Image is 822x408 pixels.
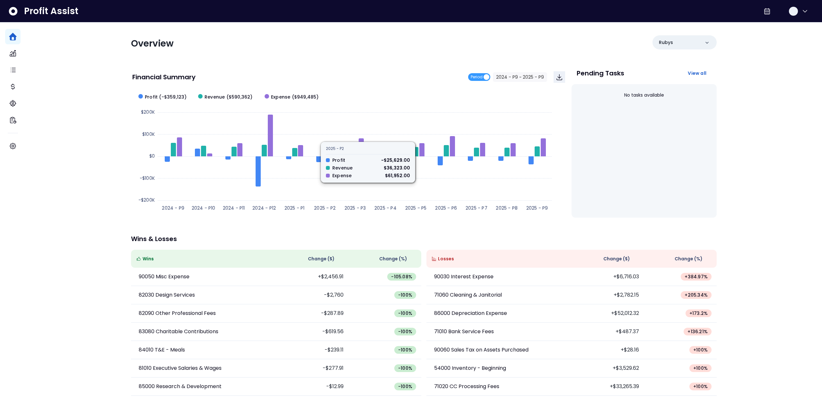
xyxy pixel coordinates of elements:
[398,328,412,335] span: -100 %
[149,153,155,159] text: $0
[139,383,222,390] p: 85000 Research & Development
[685,292,708,298] span: + 205.34 %
[131,37,174,50] span: Overview
[379,256,407,262] span: Change (%)
[405,205,427,211] text: 2025 - P5
[140,175,155,181] text: -$100K
[276,268,349,286] td: +$2,456.91
[572,286,644,304] td: +$2,782.15
[434,328,494,335] p: 71010 Bank Service Fees
[252,205,276,211] text: 2024 - P12
[139,364,222,372] p: 81010 Executive Salaries & Wages
[271,94,319,100] span: Expense ($949,485)
[572,304,644,323] td: +$52,012.32
[145,94,187,100] span: Profit (-$359,123)
[132,74,196,80] p: Financial Summary
[577,70,624,76] p: Pending Tasks
[693,347,708,353] span: + 100 %
[139,309,216,317] p: 82090 Other Professional Fees
[471,73,483,81] span: Period
[434,291,502,299] p: 71060 Cleaning & Janitorial
[141,109,155,115] text: $200K
[577,87,712,104] div: No tasks available
[572,378,644,396] td: +$33,265.39
[276,359,349,378] td: -$277.91
[24,5,78,17] span: Profit Assist
[526,205,548,211] text: 2025 - P9
[276,323,349,341] td: -$619.56
[572,341,644,359] td: +$28.16
[142,131,155,137] text: $100K
[687,328,708,335] span: + 136.21 %
[138,197,155,203] text: -$200K
[572,359,644,378] td: +$3,529.62
[192,205,215,211] text: 2024 - P10
[276,341,349,359] td: -$239.11
[572,268,644,286] td: +$6,716.03
[434,364,506,372] p: 54000 Inventory - Beginning
[139,291,195,299] p: 82030 Design Services
[466,205,487,211] text: 2025 - P7
[398,347,412,353] span: -100 %
[434,346,529,354] p: 90060 Sales Tax on Assets Purchased
[689,310,708,317] span: + 173.2 %
[435,205,457,211] text: 2025 - P6
[143,256,154,262] span: Wins
[139,346,185,354] p: 84010 T&E - Meals
[308,256,335,262] span: Change ( $ )
[398,292,412,298] span: -100 %
[398,365,412,371] span: -100 %
[572,323,644,341] td: +$487.37
[131,236,717,242] p: Wins & Losses
[496,205,518,211] text: 2025 - P8
[434,383,499,390] p: 71020 CC Processing Fees
[659,39,673,46] p: Rubys
[374,205,397,211] text: 2025 - P4
[139,328,218,335] p: 83080 Charitable Contributions
[139,273,189,281] p: 90050 Misc Expense
[675,256,703,262] span: Change (%)
[554,71,565,83] button: Download
[205,94,253,100] span: Revenue ($590,362)
[693,365,708,371] span: + 100 %
[683,67,712,79] button: View all
[685,273,708,280] span: + 384.97 %
[693,383,708,390] span: + 100 %
[434,309,507,317] p: 86000 Depreciation Expense
[391,273,412,280] span: -105.08 %
[688,70,706,76] span: View all
[398,383,412,390] span: -100 %
[276,304,349,323] td: -$287.89
[434,273,494,281] p: 90030 Interest Expense
[603,256,630,262] span: Change ( $ )
[162,205,184,211] text: 2024 - P9
[284,205,305,211] text: 2025 - P1
[276,378,349,396] td: -$12.99
[438,256,454,262] span: Losses
[345,205,366,211] text: 2025 - P3
[493,72,547,82] button: 2024 - P9 ~ 2025 - P9
[314,205,336,211] text: 2025 - P2
[398,310,412,317] span: -100 %
[276,286,349,304] td: -$2,760
[223,205,245,211] text: 2024 - P11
